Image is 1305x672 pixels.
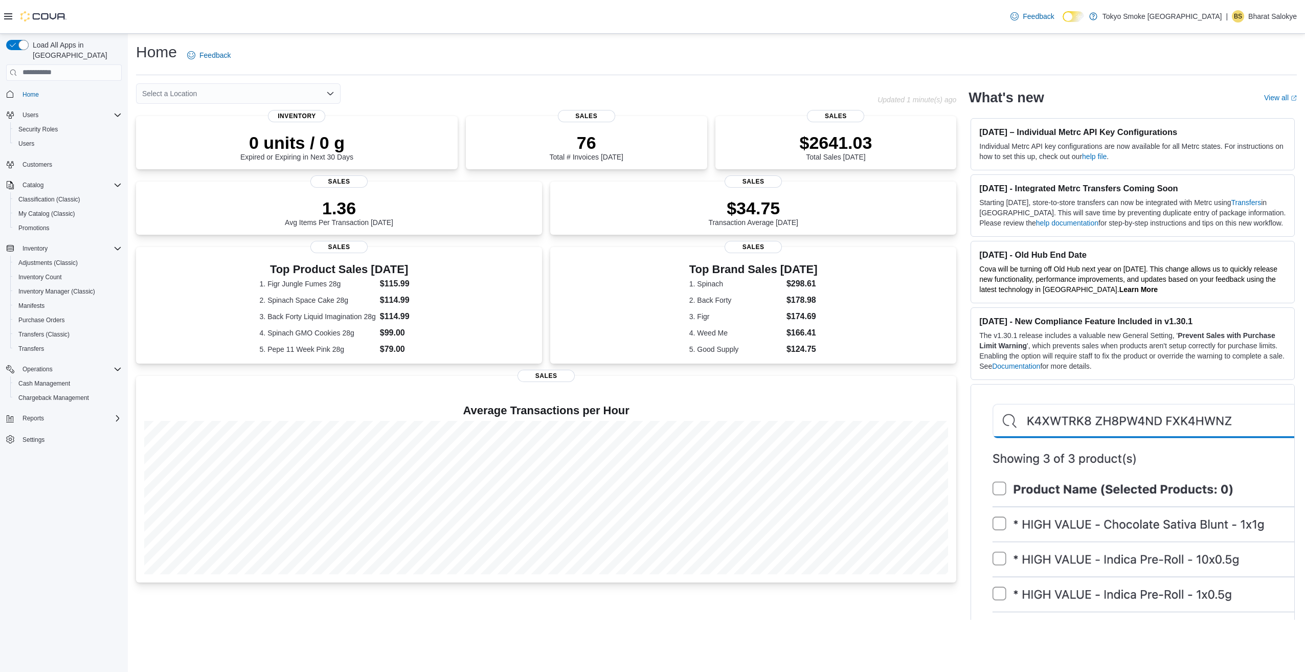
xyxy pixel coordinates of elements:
[786,343,818,355] dd: $124.75
[14,285,99,298] a: Inventory Manager (Classic)
[14,123,62,136] a: Security Roles
[1232,10,1244,23] div: Bharat Salokye
[18,242,122,255] span: Inventory
[1102,10,1222,23] p: Tokyo Smoke [GEOGRAPHIC_DATA]
[22,436,44,444] span: Settings
[14,271,122,283] span: Inventory Count
[18,179,48,191] button: Catalog
[1234,10,1242,23] span: BS
[18,88,122,101] span: Home
[979,331,1275,350] strong: Prevent Sales with Purchase Limit Warning
[14,208,122,220] span: My Catalog (Classic)
[14,123,122,136] span: Security Roles
[800,132,872,161] div: Total Sales [DATE]
[18,159,56,171] a: Customers
[979,197,1286,228] p: Starting [DATE], store-to-store transfers can now be integrated with Metrc using in [GEOGRAPHIC_D...
[260,328,376,338] dt: 4. Spinach GMO Cookies 28g
[14,193,122,206] span: Classification (Classic)
[18,125,58,133] span: Security Roles
[10,122,126,137] button: Security Roles
[22,414,44,422] span: Reports
[18,179,122,191] span: Catalog
[18,88,43,101] a: Home
[14,314,122,326] span: Purchase Orders
[22,91,39,99] span: Home
[786,310,818,323] dd: $174.69
[14,257,82,269] a: Adjustments (Classic)
[1006,6,1058,27] a: Feedback
[285,198,393,218] p: 1.36
[18,109,122,121] span: Users
[1231,198,1262,207] a: Transfers
[20,11,66,21] img: Cova
[786,294,818,306] dd: $178.98
[14,208,79,220] a: My Catalog (Classic)
[14,343,48,355] a: Transfers
[2,362,126,376] button: Operations
[14,138,38,150] a: Users
[14,300,122,312] span: Manifests
[380,343,419,355] dd: $79.00
[725,241,782,253] span: Sales
[807,110,864,122] span: Sales
[260,295,376,305] dt: 2. Spinach Space Cake 28g
[689,344,782,354] dt: 5. Good Supply
[14,377,74,390] a: Cash Management
[18,379,70,388] span: Cash Management
[14,328,74,341] a: Transfers (Classic)
[689,279,782,289] dt: 1. Spinach
[979,183,1286,193] h3: [DATE] - Integrated Metrc Transfers Coming Soon
[1291,95,1297,101] svg: External link
[708,198,798,218] p: $34.75
[2,87,126,102] button: Home
[689,311,782,322] dt: 3. Figr
[558,110,615,122] span: Sales
[10,207,126,221] button: My Catalog (Classic)
[979,265,1277,294] span: Cova will be turning off Old Hub next year on [DATE]. This change allows us to quickly release ne...
[18,412,122,424] span: Reports
[18,302,44,310] span: Manifests
[326,89,334,98] button: Open list of options
[380,278,419,290] dd: $115.99
[18,394,89,402] span: Chargeback Management
[689,328,782,338] dt: 4. Weed Me
[800,132,872,153] p: $2641.03
[708,198,798,227] div: Transaction Average [DATE]
[18,363,122,375] span: Operations
[2,411,126,425] button: Reports
[1119,285,1158,294] a: Learn More
[22,111,38,119] span: Users
[260,344,376,354] dt: 5. Pepe 11 Week Pink 28g
[144,405,948,417] h4: Average Transactions per Hour
[310,241,368,253] span: Sales
[689,295,782,305] dt: 2. Back Forty
[18,433,122,445] span: Settings
[10,137,126,151] button: Users
[18,224,50,232] span: Promotions
[10,221,126,235] button: Promotions
[2,157,126,172] button: Customers
[10,327,126,342] button: Transfers (Classic)
[979,127,1286,137] h3: [DATE] – Individual Metrc API Key Configurations
[18,273,62,281] span: Inventory Count
[10,270,126,284] button: Inventory Count
[10,391,126,405] button: Chargeback Management
[22,365,53,373] span: Operations
[18,345,44,353] span: Transfers
[260,311,376,322] dt: 3. Back Forty Liquid Imagination 28g
[380,327,419,339] dd: $99.00
[18,412,48,424] button: Reports
[979,141,1286,162] p: Individual Metrc API key configurations are now available for all Metrc states. For instructions ...
[18,287,95,296] span: Inventory Manager (Classic)
[136,42,177,62] h1: Home
[18,242,52,255] button: Inventory
[268,110,325,122] span: Inventory
[14,271,66,283] a: Inventory Count
[240,132,353,161] div: Expired or Expiring in Next 30 Days
[380,310,419,323] dd: $114.99
[1264,94,1297,102] a: View allExternal link
[2,108,126,122] button: Users
[22,161,52,169] span: Customers
[725,175,782,188] span: Sales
